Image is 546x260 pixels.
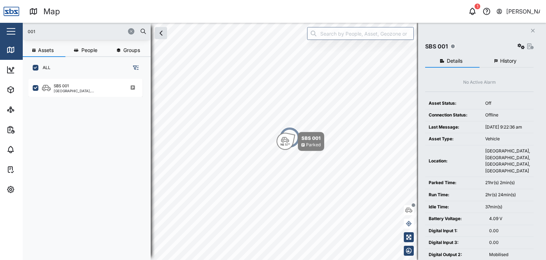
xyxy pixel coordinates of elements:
[429,239,482,246] div: Digital Input 3:
[279,127,300,148] div: Map marker
[54,89,122,93] div: [GEOGRAPHIC_DATA], [GEOGRAPHIC_DATA]
[280,143,290,146] div: NE 57°
[27,26,146,37] input: Search assets or drivers
[475,4,480,9] div: 1
[496,6,540,16] button: [PERSON_NAME]
[18,146,41,154] div: Alarms
[306,142,321,149] div: Parked
[18,126,43,134] div: Reports
[429,192,478,198] div: Run Time:
[485,136,530,142] div: Vehicle
[18,106,36,114] div: Sites
[28,76,150,254] div: grid
[485,100,530,107] div: Off
[429,180,478,186] div: Parked Time:
[429,251,482,258] div: Digital Output 2:
[429,158,478,165] div: Location:
[485,148,530,174] div: [GEOGRAPHIC_DATA], [GEOGRAPHIC_DATA], [GEOGRAPHIC_DATA], [GEOGRAPHIC_DATA]
[485,124,530,131] div: [DATE] 9:22:36 am
[43,5,60,18] div: Map
[277,132,324,151] div: Map marker
[485,192,530,198] div: 2hr(s) 24min(s)
[485,204,530,210] div: 37min(s)
[54,83,69,89] div: SBS 001
[425,42,448,51] div: SBS 001
[429,124,478,131] div: Last Message:
[447,58,462,63] span: Details
[489,215,530,222] div: 4.09 V
[485,112,530,119] div: Offline
[489,251,530,258] div: Mobilised
[123,48,140,53] span: Groups
[18,86,41,94] div: Assets
[429,204,478,210] div: Idle Time:
[489,239,530,246] div: 0.00
[301,135,321,142] div: SBS 001
[463,79,496,86] div: No Active Alarm
[429,228,482,234] div: Digital Input 1:
[500,58,516,63] span: History
[307,27,414,40] input: Search by People, Asset, Geozone or Place
[429,215,482,222] div: Battery Voltage:
[429,112,478,119] div: Connection Status:
[18,166,38,173] div: Tasks
[429,136,478,142] div: Asset Type:
[429,100,478,107] div: Asset Status:
[18,66,50,74] div: Dashboard
[23,23,546,260] canvas: Map
[4,4,19,19] img: Main Logo
[18,46,34,54] div: Map
[38,48,54,53] span: Assets
[81,48,97,53] span: People
[485,180,530,186] div: 21hr(s) 2min(s)
[18,186,44,193] div: Settings
[506,7,540,16] div: [PERSON_NAME]
[38,65,50,71] label: ALL
[489,228,530,234] div: 0.00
